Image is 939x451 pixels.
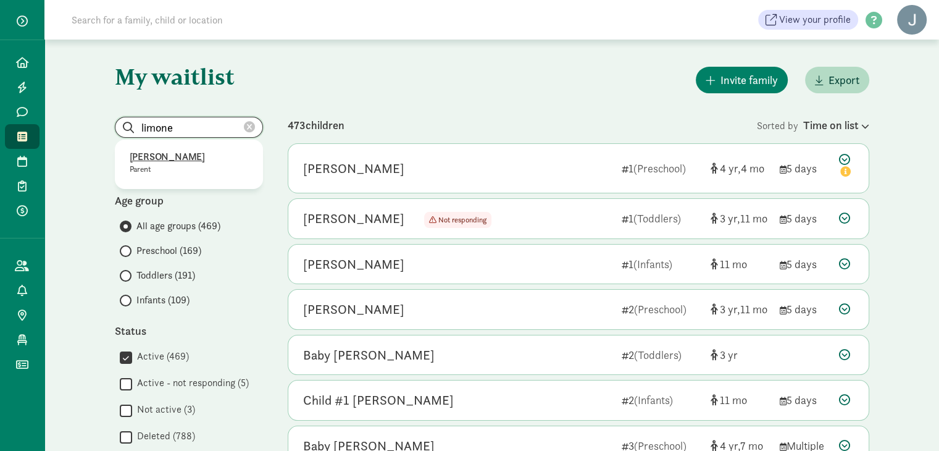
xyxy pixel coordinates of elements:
[720,211,740,225] span: 3
[805,67,869,93] button: Export
[740,211,767,225] span: 11
[136,219,220,234] span: All age groups (469)
[130,164,248,174] p: Parent
[711,210,770,227] div: [object Object]
[115,192,263,209] div: Age group
[303,255,404,274] div: Amos Jablonsky
[622,160,701,177] div: 1
[696,67,788,93] button: Invite family
[780,160,829,177] div: 5 days
[828,72,859,88] span: Export
[424,212,491,228] span: Not responding
[711,392,770,408] div: [object Object]
[136,243,201,258] span: Preschool (169)
[132,429,195,444] label: Deleted (788)
[780,210,829,227] div: 5 days
[136,268,195,283] span: Toddlers (191)
[634,393,673,407] span: (Infants)
[132,376,249,390] label: Active - not responding (5)
[303,390,454,410] div: Child #1 Fernandez
[633,257,672,271] span: (Infants)
[634,348,682,362] span: (Toddlers)
[438,215,486,225] span: Not responding
[115,322,263,339] div: Status
[622,301,701,318] div: 2
[780,301,829,318] div: 5 days
[622,210,701,227] div: 1
[758,10,858,30] a: View your profile
[633,161,686,175] span: (Preschool)
[720,393,747,407] span: 11
[779,12,851,27] span: View your profile
[740,302,767,316] span: 11
[136,293,190,308] span: Infants (109)
[115,117,262,137] input: Search list...
[741,161,764,175] span: 4
[132,349,189,364] label: Active (469)
[633,211,681,225] span: (Toddlers)
[780,392,829,408] div: 5 days
[622,347,701,363] div: 2
[303,209,404,229] div: Bennett Jensen
[115,64,263,89] h1: My waitlist
[288,117,757,133] div: 473 children
[130,150,248,164] p: [PERSON_NAME]
[303,159,404,179] div: Malek Salah
[132,402,195,417] label: Not active (3)
[720,257,747,271] span: 11
[711,160,770,177] div: [object Object]
[720,161,741,175] span: 4
[877,392,939,451] iframe: Chat Widget
[803,117,869,133] div: Time on list
[622,392,701,408] div: 2
[711,301,770,318] div: [object Object]
[622,256,701,272] div: 1
[757,117,869,133] div: Sorted by
[720,302,740,316] span: 3
[711,347,770,363] div: [object Object]
[720,72,778,88] span: Invite family
[303,300,404,319] div: Sunny Pontarolo
[711,256,770,272] div: [object Object]
[634,302,687,316] span: (Preschool)
[64,7,411,32] input: Search for a family, child or location
[780,256,829,272] div: 5 days
[303,345,435,365] div: Baby McEntee
[720,348,738,362] span: 3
